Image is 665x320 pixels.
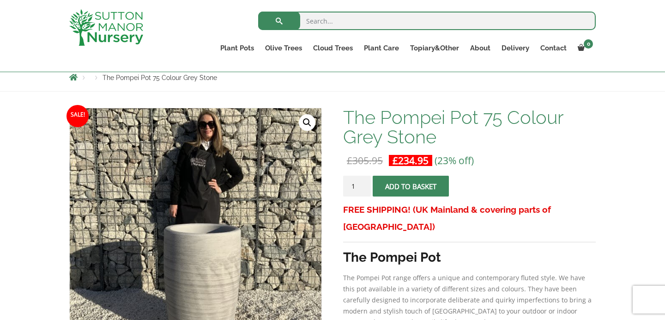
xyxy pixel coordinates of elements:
button: Add to basket [373,176,449,197]
span: 0 [584,39,593,49]
span: The Pompei Pot 75 Colour Grey Stone [103,74,217,81]
h1: The Pompei Pot 75 Colour Grey Stone [343,108,596,147]
bdi: 305.95 [347,154,383,167]
span: £ [393,154,398,167]
a: Topiary&Other [405,42,465,55]
img: logo [69,9,143,46]
input: Search... [258,12,596,30]
span: Sale! [66,105,89,127]
span: £ [347,154,352,167]
a: Olive Trees [260,42,308,55]
a: 0 [572,42,596,55]
a: View full-screen image gallery [299,114,315,131]
a: Cloud Trees [308,42,358,55]
h3: FREE SHIPPING! (UK Mainland & covering parts of [GEOGRAPHIC_DATA]) [343,201,596,235]
bdi: 234.95 [393,154,429,167]
span: (23% off) [435,154,474,167]
a: Contact [535,42,572,55]
a: Plant Care [358,42,405,55]
a: About [465,42,496,55]
nav: Breadcrumbs [69,74,596,81]
a: Plant Pots [215,42,260,55]
a: Delivery [496,42,535,55]
input: Product quantity [343,176,371,197]
strong: The Pompei Pot [343,250,441,265]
